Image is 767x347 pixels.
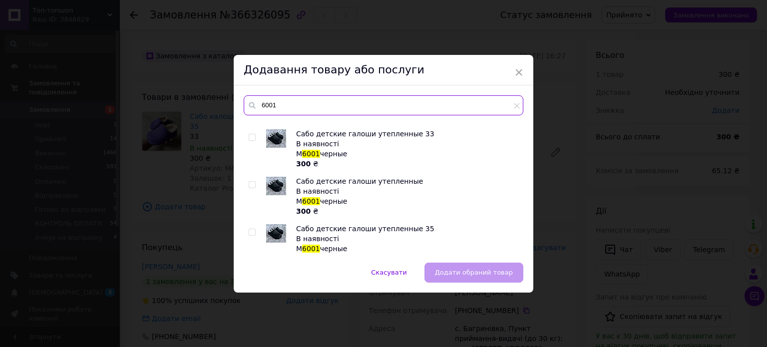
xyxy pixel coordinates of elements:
[296,207,311,215] b: 300
[266,129,286,148] img: Сабо детские галоши утепленные 33
[266,224,286,243] img: Сабо детские галоши утепленные 35
[296,150,302,158] span: М
[296,245,302,253] span: М
[296,234,518,244] div: В наявності
[296,197,302,205] span: М
[296,160,311,168] b: 300
[244,95,523,115] input: Пошук за товарами та послугами
[296,112,311,120] b: 300
[320,245,348,253] span: черные
[234,55,533,85] div: Додавання товару або послуги
[296,206,518,216] div: ₴
[514,64,523,81] span: ×
[302,197,320,205] span: 6001
[361,263,417,283] button: Скасувати
[302,245,320,253] span: 6001
[302,150,320,158] span: 6001
[320,150,348,158] span: черные
[296,130,434,138] span: Сабо детские галоши утепленные 33
[296,159,518,169] div: ₴
[296,139,518,149] div: В наявності
[266,177,286,195] img: Сабо детские галоши утепленные
[296,186,518,196] div: В наявності
[296,177,423,185] span: Сабо детские галоши утепленные
[296,225,434,233] span: Сабо детские галоши утепленные 35
[320,197,348,205] span: черные
[371,269,406,276] span: Скасувати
